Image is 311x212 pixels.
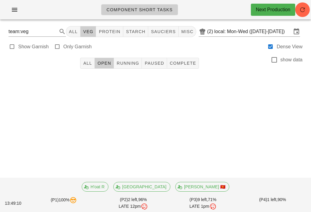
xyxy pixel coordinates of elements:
[80,26,96,37] button: veg
[148,26,179,37] button: sauciers
[280,57,302,63] label: show data
[96,26,123,37] button: protein
[169,61,196,66] span: Complete
[98,29,120,34] span: protein
[116,61,139,66] span: Running
[69,29,78,34] span: All
[18,44,49,50] label: Show Garnish
[106,7,173,12] span: Component Short Tasks
[142,58,167,69] button: Paused
[151,29,176,34] span: sauciers
[95,58,114,69] button: Open
[114,58,142,69] button: Running
[167,58,199,69] button: Complete
[207,29,214,35] div: (2)
[144,61,164,66] span: Paused
[126,29,145,34] span: starch
[179,26,196,37] button: misc
[101,4,178,15] a: Component Short Tasks
[256,6,290,13] div: Next Production
[80,58,95,69] button: All
[83,61,92,66] span: All
[277,44,302,50] label: Dense View
[63,44,92,50] label: Only Garnish
[97,61,111,66] span: Open
[123,26,148,37] button: starch
[66,26,80,37] button: All
[181,29,193,34] span: misc
[83,29,94,34] span: veg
